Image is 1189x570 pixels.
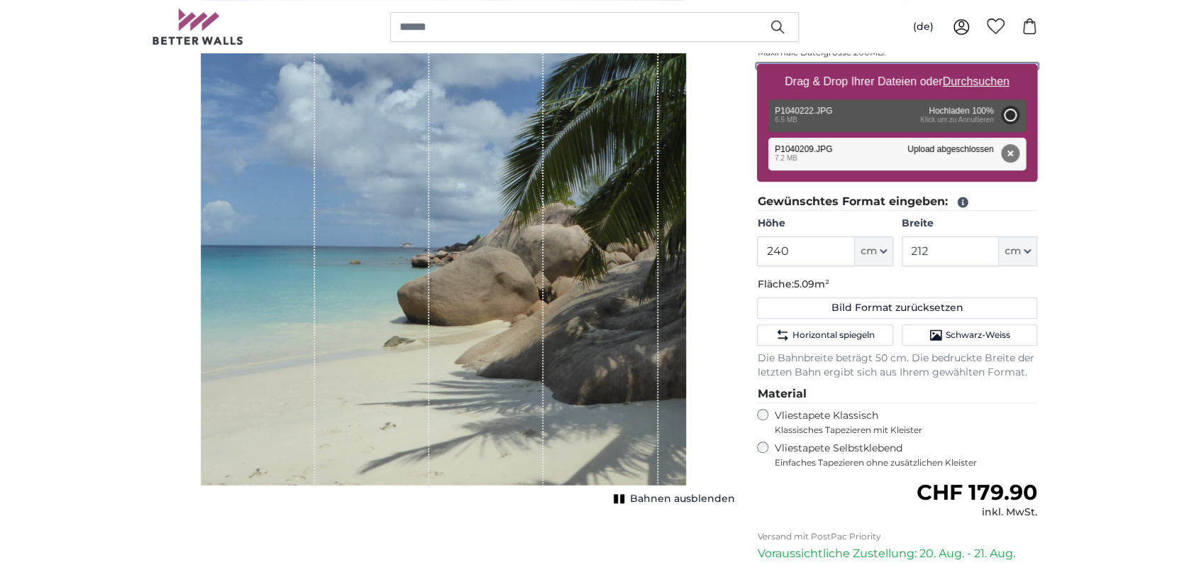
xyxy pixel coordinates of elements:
[629,492,734,506] span: Bahnen ausblenden
[757,351,1037,380] p: Die Bahnbreite beträgt 50 cm. Die bedruckte Breite der letzten Bahn ergibt sich aus Ihrem gewählt...
[861,244,877,258] span: cm
[792,329,875,341] span: Horizontal spiegeln
[779,67,1015,96] label: Drag & Drop Ihrer Dateien oder
[917,479,1037,505] span: CHF 179.90
[757,531,1037,542] p: Versand mit PostPac Priority
[902,324,1037,346] button: Schwarz-Weiss
[757,217,892,231] label: Höhe
[774,424,1025,436] span: Klassisches Tapezieren mit Kleister
[943,75,1010,87] u: Durchsuchen
[774,409,1025,436] label: Vliestapete Klassisch
[757,324,892,346] button: Horizontal spiegeln
[855,236,893,266] button: cm
[774,457,1037,468] span: Einfaches Tapezieren ohne zusätzlichen Kleister
[793,278,829,290] span: 5.09m²
[917,505,1037,520] div: inkl. MwSt.
[901,14,944,40] button: (de)
[609,489,734,509] button: Bahnen ausblenden
[152,9,244,45] img: Betterwalls
[757,385,1037,403] legend: Material
[757,278,1037,292] p: Fläche:
[757,193,1037,211] legend: Gewünschtes Format eingeben:
[757,297,1037,319] button: Bild Format zurücksetzen
[774,442,1037,468] label: Vliestapete Selbstklebend
[757,545,1037,562] p: Voraussichtliche Zustellung: 20. Aug. - 21. Aug.
[999,236,1037,266] button: cm
[902,217,1037,231] label: Breite
[946,329,1010,341] span: Schwarz-Weiss
[1005,244,1021,258] span: cm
